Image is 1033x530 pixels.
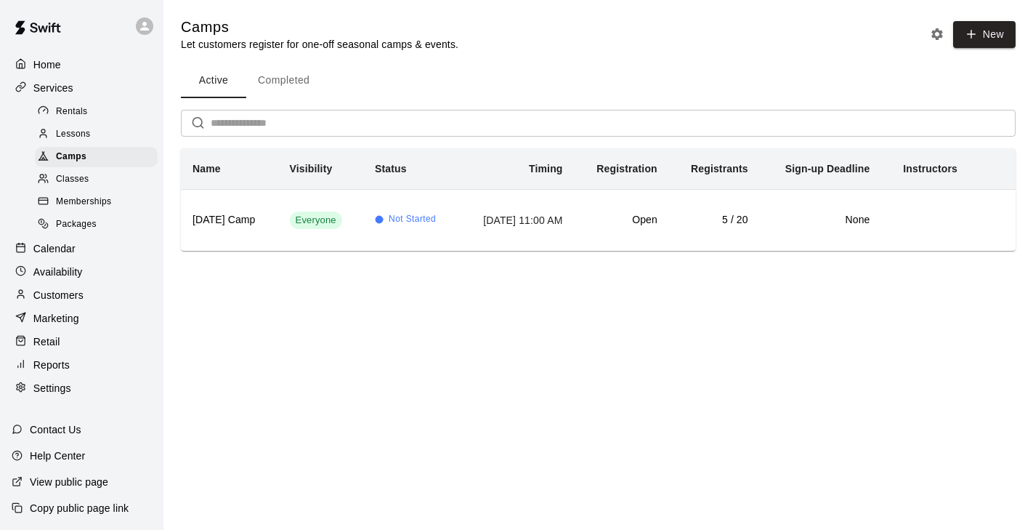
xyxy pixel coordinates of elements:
span: Packages [56,217,97,232]
span: Memberships [56,195,111,209]
a: Home [12,54,152,76]
div: Lessons [35,124,158,145]
b: Name [193,163,221,174]
a: Camps [35,146,163,169]
b: Registrants [691,163,748,174]
div: Rentals [35,102,158,122]
p: Marketing [33,311,79,326]
td: [DATE] 11:00 AM [458,189,574,251]
a: Marketing [12,308,152,329]
b: Instructors [903,163,957,174]
a: Services [12,77,152,99]
div: Memberships [35,192,158,212]
b: Sign-up Deadline [785,163,870,174]
span: Everyone [290,214,342,228]
span: Camps [56,150,86,164]
table: simple table [181,148,1016,251]
button: New [953,21,1016,48]
p: Retail [33,334,60,349]
span: Not Started [389,212,436,227]
h5: Camps [181,17,458,37]
p: Services [33,81,73,95]
span: Classes [56,172,89,187]
div: This service is visible to all of your customers [290,212,342,229]
p: Reports [33,358,70,372]
a: Reports [12,354,152,376]
a: Retail [12,331,152,353]
p: Calendar [33,241,76,256]
div: Classes [35,169,158,190]
h6: None [771,212,870,228]
a: Lessons [35,123,163,145]
b: Timing [529,163,563,174]
div: Camps [35,147,158,167]
a: Calendar [12,238,152,260]
a: New [948,28,1016,40]
a: Availability [12,261,152,283]
span: Lessons [56,127,91,142]
a: Memberships [35,191,163,214]
b: Visibility [290,163,333,174]
button: Camp settings [926,23,948,45]
h6: Open [586,212,657,228]
h6: 5 / 20 [681,212,748,228]
a: Customers [12,284,152,306]
b: Registration [596,163,657,174]
div: Packages [35,214,158,235]
a: Settings [12,377,152,399]
b: Status [375,163,407,174]
a: Rentals [35,100,163,123]
p: Help Center [30,449,85,463]
p: Settings [33,381,71,396]
p: View public page [30,475,108,489]
button: Active [181,63,246,98]
span: Rentals [56,105,88,119]
p: Customers [33,288,84,302]
p: Availability [33,265,83,279]
h6: [DATE] Camp [193,212,267,228]
a: Packages [35,214,163,236]
button: Completed [246,63,321,98]
p: Let customers register for one-off seasonal camps & events. [181,37,458,52]
p: Home [33,57,61,72]
p: Contact Us [30,422,81,437]
p: Copy public page link [30,501,129,515]
a: Classes [35,169,163,191]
